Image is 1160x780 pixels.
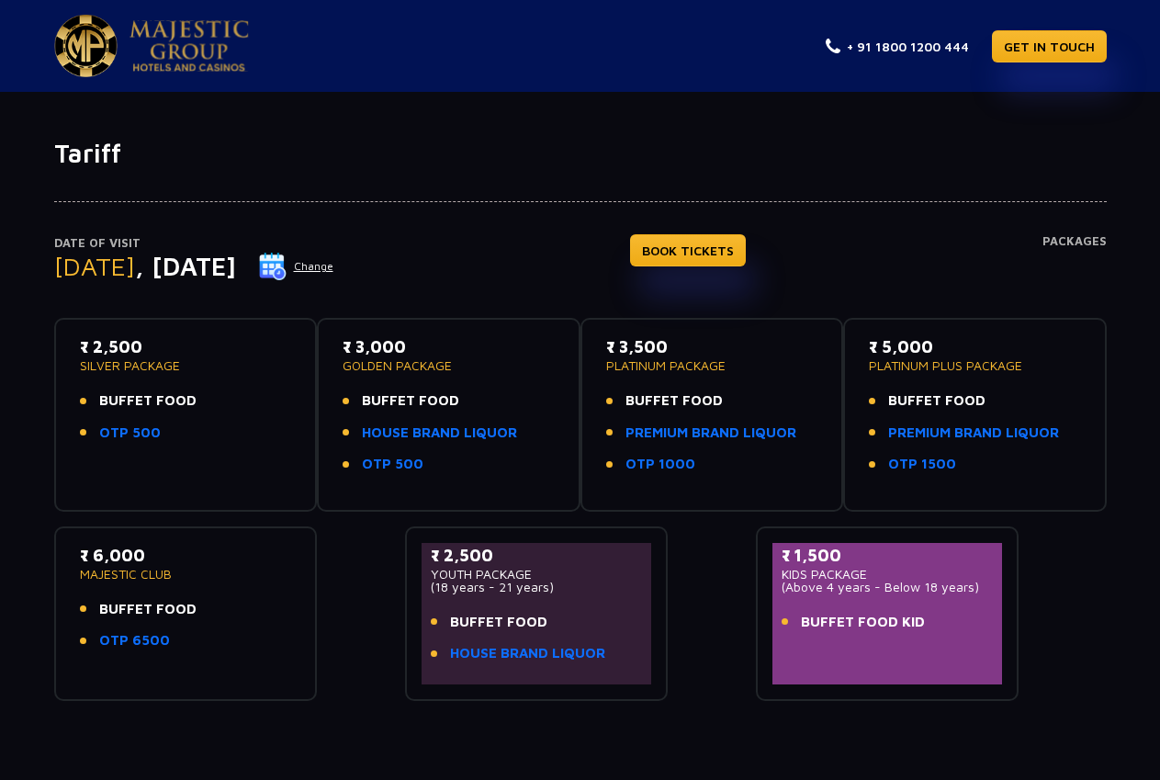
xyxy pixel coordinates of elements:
[80,543,292,568] p: ₹ 6,000
[54,138,1107,169] h1: Tariff
[625,390,723,412] span: BUFFET FOOD
[431,568,643,581] p: YOUTH PACKAGE
[625,423,796,444] a: PREMIUM BRAND LIQUOR
[888,454,956,475] a: OTP 1500
[606,359,818,372] p: PLATINUM PACKAGE
[782,568,994,581] p: KIDS PACKAGE
[54,251,135,281] span: [DATE]
[630,234,746,266] a: BOOK TICKETS
[54,15,118,77] img: Majestic Pride
[54,234,334,253] p: Date of Visit
[625,454,695,475] a: OTP 1000
[888,423,1059,444] a: PREMIUM BRAND LIQUOR
[362,423,517,444] a: HOUSE BRAND LIQUOR
[992,30,1107,62] a: GET IN TOUCH
[888,390,985,412] span: BUFFET FOOD
[343,334,555,359] p: ₹ 3,000
[258,252,334,281] button: Change
[869,334,1081,359] p: ₹ 5,000
[99,390,197,412] span: BUFFET FOOD
[99,423,161,444] a: OTP 500
[801,612,925,633] span: BUFFET FOOD KID
[99,599,197,620] span: BUFFET FOOD
[80,568,292,581] p: MAJESTIC CLUB
[135,251,236,281] span: , [DATE]
[606,334,818,359] p: ₹ 3,500
[362,390,459,412] span: BUFFET FOOD
[80,334,292,359] p: ₹ 2,500
[1042,234,1107,300] h4: Packages
[869,359,1081,372] p: PLATINUM PLUS PACKAGE
[99,630,170,651] a: OTP 6500
[431,581,643,593] p: (18 years - 21 years)
[782,581,994,593] p: (Above 4 years - Below 18 years)
[362,454,423,475] a: OTP 500
[80,359,292,372] p: SILVER PACKAGE
[343,359,555,372] p: GOLDEN PACKAGE
[826,37,969,56] a: + 91 1800 1200 444
[450,612,547,633] span: BUFFET FOOD
[450,643,605,664] a: HOUSE BRAND LIQUOR
[130,20,249,72] img: Majestic Pride
[782,543,994,568] p: ₹ 1,500
[431,543,643,568] p: ₹ 2,500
